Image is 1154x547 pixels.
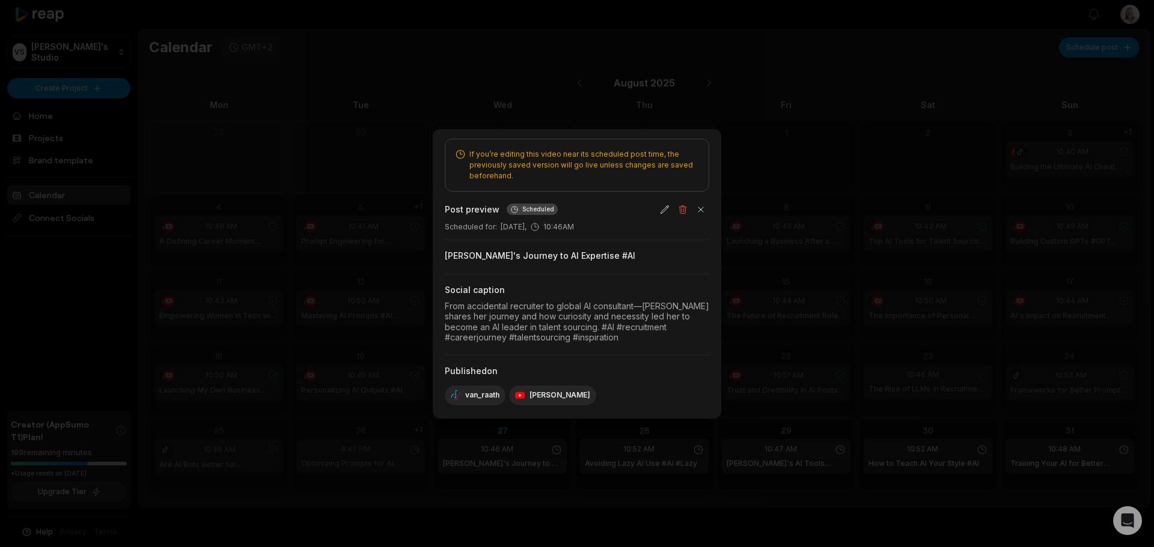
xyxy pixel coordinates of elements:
div: Published on [445,365,709,377]
div: [DATE], 10:46AM [445,222,709,232]
div: Social caption [445,284,709,296]
div: van_raath [445,385,505,405]
div: From accidental recruiter to global AI consultant—[PERSON_NAME] shares her journey and how curios... [445,301,709,343]
h2: Post preview [445,203,499,216]
span: Scheduled for : [445,222,497,232]
span: If you’re editing this video near its scheduled post time, the previously saved version will go l... [469,149,699,181]
div: [PERSON_NAME]'s Journey to AI Expertise #AI [445,250,709,262]
span: Scheduled [522,205,554,214]
div: [PERSON_NAME] [509,385,596,405]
